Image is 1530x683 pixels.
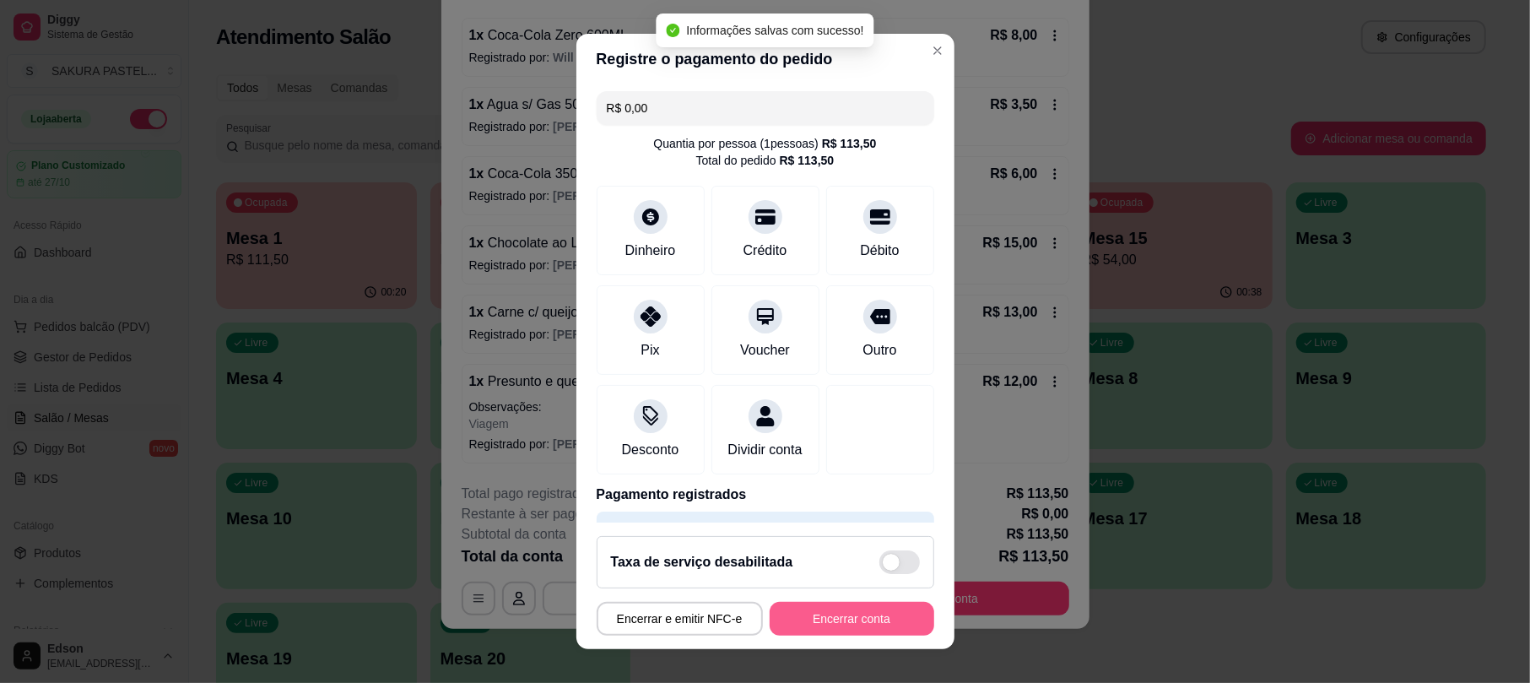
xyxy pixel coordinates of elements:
[666,24,679,37] span: check-circle
[611,552,793,572] h2: Taxa de serviço desabilitada
[780,152,835,169] div: R$ 113,50
[924,37,951,64] button: Close
[696,152,835,169] div: Total do pedido
[654,135,877,152] div: Quantia por pessoa ( 1 pessoas)
[597,485,934,505] p: Pagamento registrados
[743,241,787,261] div: Crédito
[740,340,790,360] div: Voucher
[822,135,877,152] div: R$ 113,50
[862,340,896,360] div: Outro
[576,34,954,84] header: Registre o pagamento do pedido
[597,602,763,636] button: Encerrar e emitir NFC-e
[860,241,899,261] div: Débito
[625,241,676,261] div: Dinheiro
[770,602,934,636] button: Encerrar conta
[607,91,924,125] input: Ex.: hambúrguer de cordeiro
[727,440,802,460] div: Dividir conta
[622,440,679,460] div: Desconto
[641,340,659,360] div: Pix
[686,24,863,37] span: Informações salvas com sucesso!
